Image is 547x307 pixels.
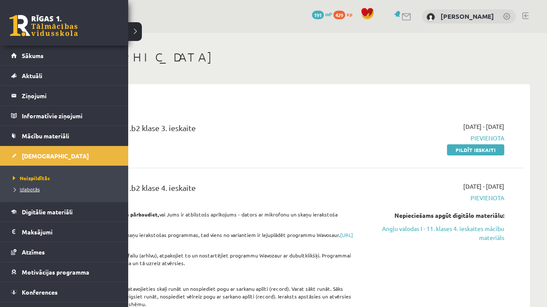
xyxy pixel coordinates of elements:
[11,46,118,65] a: Sākums
[333,11,345,19] span: 429
[366,193,504,202] span: Pievienota
[64,211,353,226] p: vai Jums ir atbilstošs aprīkojums - dators ar mikrofonu un skaņu ierakstoša programma.
[347,11,352,18] span: xp
[64,251,353,267] p: Lejuplādējiet programmas failu (arhīvu), atpakojiet to un nostartējiet programmu Wavozaur ar dubu...
[11,186,40,193] span: Izlabotās
[312,11,332,18] a: 191 mP
[22,106,118,126] legend: Informatīvie ziņojumi
[426,13,435,21] img: Betija Mačjuka
[11,222,118,242] a: Maksājumi
[11,86,118,105] a: Ziņojumi
[325,11,332,18] span: mP
[11,174,120,182] a: Neizpildītās
[64,122,353,138] div: Angļu valoda JK 11.b2 klase 3. ieskaite
[312,11,324,19] span: 191
[447,144,504,155] a: Pildīt ieskaiti
[22,132,69,140] span: Mācību materiāli
[22,52,44,59] span: Sākums
[463,122,504,131] span: [DATE] - [DATE]
[22,268,89,276] span: Motivācijas programma
[22,208,73,216] span: Digitālie materiāli
[11,106,118,126] a: Informatīvie ziņojumi
[11,185,120,193] a: Izlabotās
[64,231,353,246] p: Ja Jums datorā nav savas skaņu ierakstošas programmas, tad viens no variantiem ir lejuplādēt prog...
[22,72,42,79] span: Aktuāli
[11,175,50,181] span: Neizpildītās
[366,224,504,242] a: Angļu valodas I - 11. klases 4. ieskaites mācību materiāls
[22,86,118,105] legend: Ziņojumi
[11,262,118,282] a: Motivācijas programma
[22,222,118,242] legend: Maksājumi
[22,248,45,256] span: Atzīmes
[9,15,78,36] a: Rīgas 1. Tālmācības vidusskola
[51,50,530,64] h1: [DEMOGRAPHIC_DATA]
[441,12,494,20] a: [PERSON_NAME]
[11,242,118,262] a: Atzīmes
[366,211,504,220] div: Nepieciešams apgūt digitālo materiālu:
[11,282,118,302] a: Konferences
[22,288,58,296] span: Konferences
[64,182,353,198] div: Angļu valoda JK 11.b2 klase 4. ieskaite
[11,202,118,222] a: Digitālie materiāli
[11,126,118,146] a: Mācību materiāli
[11,146,118,166] a: [DEMOGRAPHIC_DATA]
[366,134,504,143] span: Pievienota
[463,182,504,191] span: [DATE] - [DATE]
[22,152,89,160] span: [DEMOGRAPHIC_DATA]
[11,66,118,85] a: Aktuāli
[333,11,356,18] a: 429 xp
